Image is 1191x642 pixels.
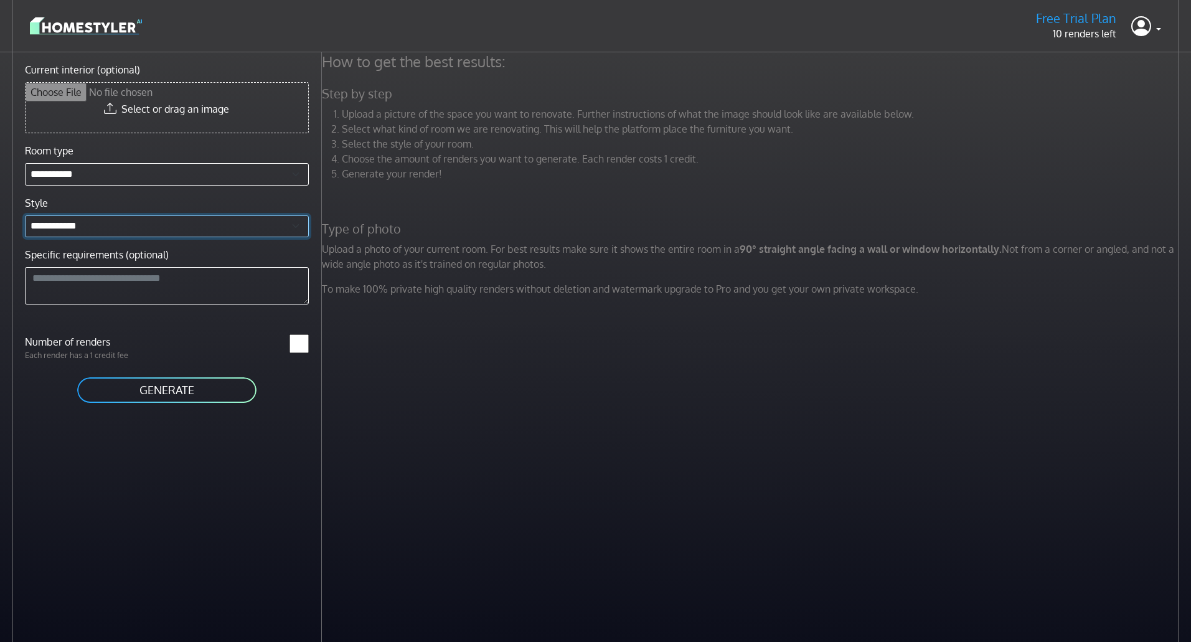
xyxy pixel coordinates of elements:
[314,52,1190,71] h4: How to get the best results:
[25,196,48,210] label: Style
[76,376,258,404] button: GENERATE
[342,106,1182,121] li: Upload a picture of the space you want to renovate. Further instructions of what the image should...
[314,281,1190,296] p: To make 100% private high quality renders without deletion and watermark upgrade to Pro and you g...
[1036,26,1116,41] p: 10 renders left
[25,62,140,77] label: Current interior (optional)
[342,121,1182,136] li: Select what kind of room we are renovating. This will help the platform place the furniture you w...
[314,221,1190,237] h5: Type of photo
[1036,11,1116,26] h5: Free Trial Plan
[342,136,1182,151] li: Select the style of your room.
[740,243,1002,255] strong: 90° straight angle facing a wall or window horizontally.
[314,242,1190,271] p: Upload a photo of your current room. For best results make sure it shows the entire room in a Not...
[314,86,1190,101] h5: Step by step
[342,151,1182,166] li: Choose the amount of renders you want to generate. Each render costs 1 credit.
[25,143,73,158] label: Room type
[25,247,169,262] label: Specific requirements (optional)
[17,334,167,349] label: Number of renders
[342,166,1182,181] li: Generate your render!
[30,15,142,37] img: logo-3de290ba35641baa71223ecac5eacb59cb85b4c7fdf211dc9aaecaaee71ea2f8.svg
[17,349,167,361] p: Each render has a 1 credit fee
